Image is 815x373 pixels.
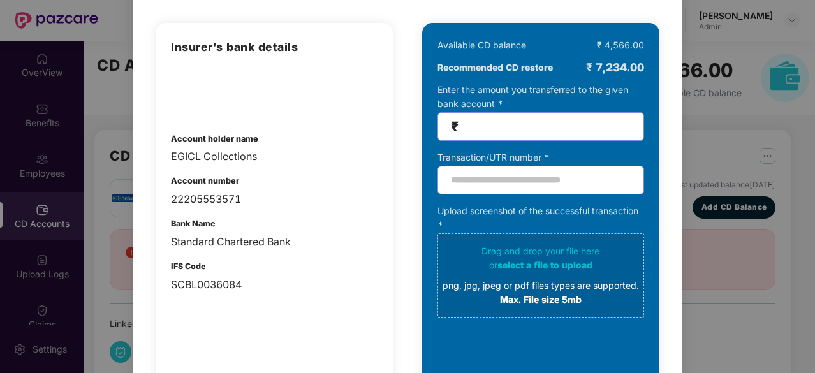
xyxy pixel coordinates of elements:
[437,83,644,141] div: Enter the amount you transferred to the given bank account *
[171,261,206,271] b: IFS Code
[171,38,378,56] h3: Insurer’s bank details
[171,277,378,293] div: SCBL0036084
[497,260,592,270] span: select a file to upload
[171,234,378,250] div: Standard Chartered Bank
[443,279,639,293] div: png, jpg, jpeg or pdf files types are supported.
[171,191,378,207] div: 22205553571
[437,204,644,318] div: Upload screenshot of the successful transaction *
[586,59,644,77] div: ₹ 7,234.00
[437,61,553,75] b: Recommended CD restore
[438,234,643,317] span: Drag and drop your file hereorselect a file to uploadpng, jpg, jpeg or pdf files types are suppor...
[443,244,639,307] div: Drag and drop your file here
[171,149,378,165] div: EGICL Collections
[171,134,258,143] b: Account holder name
[437,38,526,52] div: Available CD balance
[443,293,639,307] div: Max. File size 5mb
[171,219,216,228] b: Bank Name
[443,258,639,272] div: or
[171,176,239,186] b: Account number
[451,119,459,134] span: ₹
[437,150,644,165] div: Transaction/UTR number *
[597,38,644,52] div: ₹ 4,566.00
[171,69,237,113] img: claimAnalysis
